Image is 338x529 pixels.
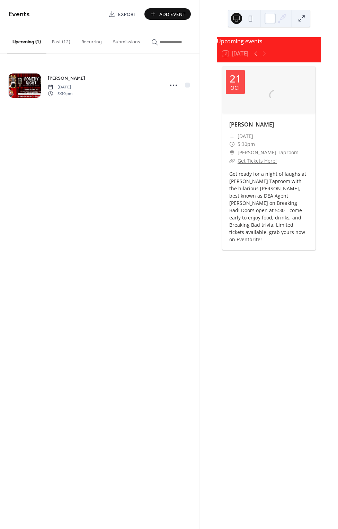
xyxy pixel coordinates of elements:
span: Export [118,11,136,18]
button: Recurring [76,28,107,53]
a: [PERSON_NAME] [229,121,274,128]
span: [DATE] [48,84,72,90]
div: Oct [230,85,240,90]
a: [PERSON_NAME] [48,74,85,82]
div: ​ [229,157,235,165]
div: ​ [229,132,235,140]
span: Events [9,8,30,21]
div: ​ [229,140,235,148]
span: 5:30 pm [48,90,72,97]
span: [PERSON_NAME] Taproom [238,148,299,157]
button: Add Event [144,8,191,20]
button: Upcoming (1) [7,28,46,53]
button: Past (12) [46,28,76,53]
div: Get ready for a night of laughs at [PERSON_NAME] Taproom with the hilarious [PERSON_NAME], best k... [222,170,315,243]
button: Submissions [107,28,146,53]
div: Upcoming events [217,37,321,45]
a: Get Tickets Here! [238,157,277,164]
a: Export [103,8,142,20]
div: 21 [230,73,241,84]
div: ​ [229,148,235,157]
span: [PERSON_NAME] [48,75,85,82]
span: Add Event [159,11,186,18]
span: [DATE] [238,132,253,140]
span: 5:30pm [238,140,255,148]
